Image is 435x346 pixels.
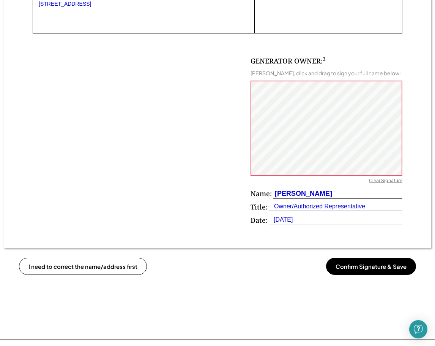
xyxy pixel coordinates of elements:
div: Open Intercom Messenger [409,320,427,338]
button: Confirm Signature & Save [326,258,416,275]
div: Name: [251,189,272,198]
div: Owner/Authorized Representative [269,202,365,211]
div: [PERSON_NAME], click and drag to sign your full name below: [251,70,401,76]
div: [DATE] [269,216,293,224]
div: [PERSON_NAME] [273,189,332,198]
div: [STREET_ADDRESS] [39,1,249,7]
sup: 3 [323,56,326,62]
div: Date: [251,216,268,225]
div: Clear Signature [369,178,402,185]
button: I need to correct the name/address first [19,258,147,275]
div: GENERATOR OWNER: [251,56,326,66]
div: Title: [251,202,268,212]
